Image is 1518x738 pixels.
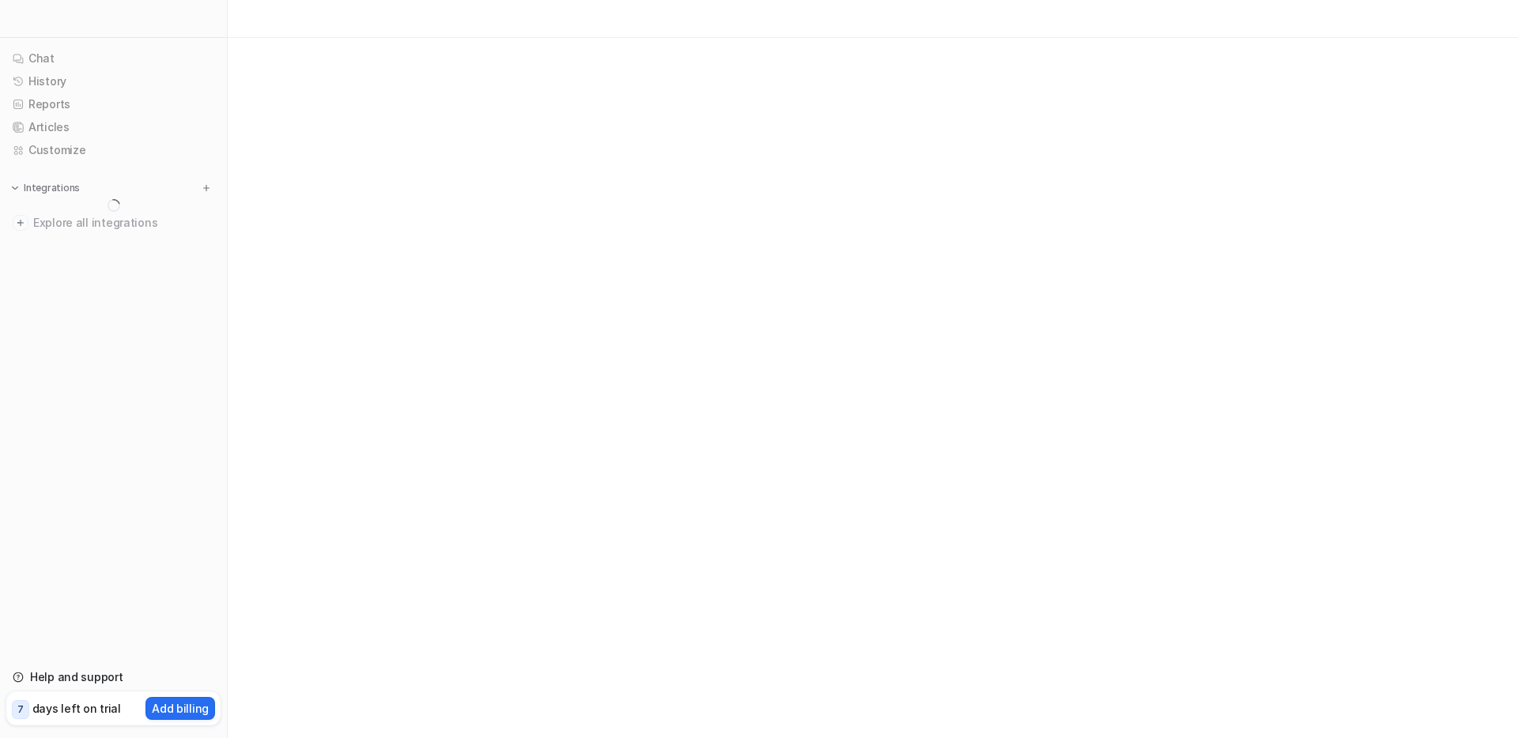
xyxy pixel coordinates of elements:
[6,93,221,115] a: Reports
[32,700,121,717] p: days left on trial
[145,697,215,720] button: Add billing
[201,183,212,194] img: menu_add.svg
[24,182,80,194] p: Integrations
[6,666,221,688] a: Help and support
[9,183,21,194] img: expand menu
[6,70,221,92] a: History
[17,702,24,717] p: 7
[6,47,221,70] a: Chat
[152,700,209,717] p: Add billing
[13,215,28,231] img: explore all integrations
[33,210,214,235] span: Explore all integrations
[6,212,221,234] a: Explore all integrations
[6,139,221,161] a: Customize
[6,180,85,196] button: Integrations
[6,116,221,138] a: Articles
